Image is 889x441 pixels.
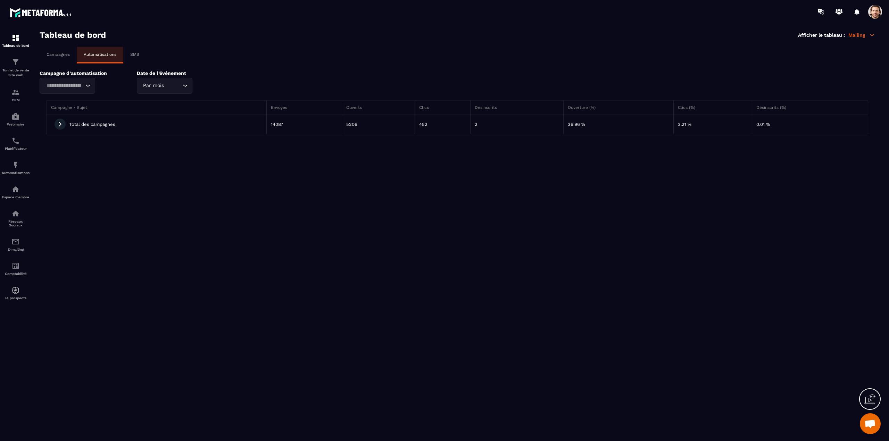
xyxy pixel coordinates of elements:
[673,101,752,114] th: Clics (%)
[342,114,415,134] td: 5206
[44,82,84,89] input: Search for option
[2,131,30,156] a: schedulerschedulerPlanificateur
[11,237,20,246] img: email
[47,52,70,57] p: Campagnes
[2,171,30,175] p: Automatisations
[40,78,95,94] div: Search for option
[40,30,106,40] h3: Tableau de bord
[564,114,673,134] td: 36.96 %
[11,161,20,169] img: automations
[471,101,564,114] th: Désinscrits
[2,107,30,131] a: automationsautomationsWebinaire
[47,101,267,114] th: Campagne / Sujet
[2,272,30,276] p: Comptabilité
[2,204,30,232] a: social-networksocial-networkRéseaux Sociaux
[165,82,181,89] input: Search for option
[84,52,116,57] p: Automatisations
[2,248,30,251] p: E-mailing
[673,114,752,134] td: 3.21 %
[40,70,126,76] p: Campagne d’automatisation
[2,122,30,126] p: Webinaire
[11,137,20,145] img: scheduler
[11,286,20,294] img: automations
[564,101,673,114] th: Ouverture (%)
[137,78,192,94] div: Search for option
[130,52,139,57] p: SMS
[415,114,471,134] td: 452
[266,101,342,114] th: Envoyés
[137,70,224,76] p: Date de l’événement
[2,44,30,47] p: Tableau de bord
[51,119,262,130] div: Total des campagnes
[752,114,868,134] td: 0.01 %
[2,28,30,53] a: formationformationTableau de bord
[11,88,20,96] img: formation
[2,219,30,227] p: Réseaux Sociaux
[11,209,20,218] img: social-network
[11,58,20,66] img: formation
[141,82,165,89] span: Par mois
[11,34,20,42] img: formation
[798,32,845,38] p: Afficher le tableau :
[11,185,20,193] img: automations
[2,232,30,257] a: emailemailE-mailing
[752,101,868,114] th: Désinscrits (%)
[848,32,875,38] p: Mailing
[10,6,72,19] img: logo
[2,180,30,204] a: automationsautomationsEspace membre
[342,101,415,114] th: Ouverts
[471,114,564,134] td: 2
[2,83,30,107] a: formationformationCRM
[11,112,20,121] img: automations
[415,101,471,114] th: Clics
[860,413,881,434] div: Mở cuộc trò chuyện
[11,262,20,270] img: accountant
[266,114,342,134] td: 14087
[2,257,30,281] a: accountantaccountantComptabilité
[2,68,30,78] p: Tunnel de vente Site web
[2,147,30,150] p: Planificateur
[2,98,30,102] p: CRM
[2,53,30,83] a: formationformationTunnel de vente Site web
[2,156,30,180] a: automationsautomationsAutomatisations
[2,195,30,199] p: Espace membre
[2,296,30,300] p: IA prospects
